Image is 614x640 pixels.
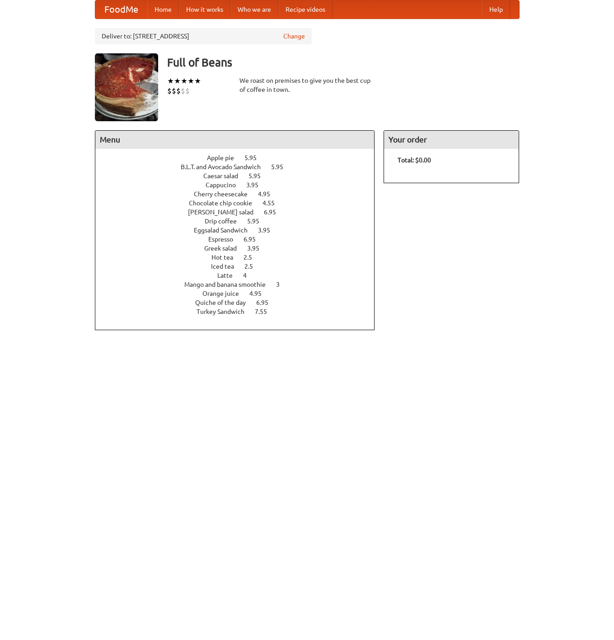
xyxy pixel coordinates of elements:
a: B.L.T. and Avocado Sandwich 5.95 [181,163,300,171]
span: Turkey Sandwich [197,308,253,315]
a: How it works [179,0,230,19]
span: Cherry cheesecake [194,190,257,198]
li: ★ [181,76,187,86]
span: Mango and banana smoothie [184,281,275,288]
a: Recipe videos [278,0,333,19]
img: angular.jpg [95,53,158,121]
span: Cappucino [206,181,245,189]
a: Apple pie 5.95 [207,154,273,161]
span: Chocolate chip cookie [189,199,261,207]
span: Latte [217,272,242,279]
span: 7.55 [255,308,276,315]
h4: Menu [95,131,375,149]
span: 2.5 [244,254,261,261]
a: Cappucino 3.95 [206,181,275,189]
li: ★ [174,76,181,86]
span: 4.95 [258,190,279,198]
span: 4.95 [249,290,271,297]
a: Mango and banana smoothie 3 [184,281,296,288]
a: Eggsalad Sandwich 3.95 [194,227,287,234]
a: Greek salad 3.95 [204,245,276,252]
span: 3.95 [246,181,267,189]
span: Iced tea [211,263,243,270]
a: Caesar salad 5.95 [203,172,277,180]
div: Deliver to: [STREET_ADDRESS] [95,28,312,44]
a: Help [482,0,510,19]
h3: Full of Beans [167,53,520,71]
span: Eggsalad Sandwich [194,227,257,234]
li: ★ [167,76,174,86]
span: 2.5 [244,263,262,270]
a: FoodMe [95,0,147,19]
li: ★ [187,76,194,86]
a: Change [283,32,305,41]
span: 6.95 [244,236,265,243]
span: 5.95 [247,218,268,225]
a: Latte 4 [217,272,263,279]
li: $ [181,86,185,96]
span: Orange juice [202,290,248,297]
span: Hot tea [211,254,242,261]
a: [PERSON_NAME] salad 6.95 [188,209,293,216]
span: 4.55 [262,199,284,207]
a: Cherry cheesecake 4.95 [194,190,287,198]
span: Apple pie [207,154,243,161]
a: Home [147,0,179,19]
li: ★ [194,76,201,86]
a: Espresso 6.95 [208,236,272,243]
span: Espresso [208,236,242,243]
h4: Your order [384,131,519,149]
li: $ [167,86,172,96]
span: Quiche of the day [195,299,255,306]
a: Chocolate chip cookie 4.55 [189,199,291,207]
li: $ [172,86,176,96]
span: 3 [276,281,289,288]
a: Drip coffee 5.95 [205,218,276,225]
a: Hot tea 2.5 [211,254,269,261]
span: 3.95 [258,227,279,234]
div: We roast on premises to give you the best cup of coffee in town. [239,76,375,94]
span: Caesar salad [203,172,247,180]
span: Greek salad [204,245,246,252]
a: Iced tea 2.5 [211,263,270,270]
span: 5.95 [248,172,270,180]
a: Orange juice 4.95 [202,290,278,297]
li: $ [176,86,181,96]
a: Who we are [230,0,278,19]
span: 6.95 [264,209,285,216]
span: 3.95 [247,245,268,252]
b: Total: $0.00 [398,156,431,164]
span: 5.95 [244,154,266,161]
span: Drip coffee [205,218,246,225]
a: Turkey Sandwich 7.55 [197,308,284,315]
span: 6.95 [256,299,277,306]
span: [PERSON_NAME] salad [188,209,262,216]
li: $ [185,86,190,96]
span: B.L.T. and Avocado Sandwich [181,163,270,171]
span: 4 [243,272,256,279]
a: Quiche of the day 6.95 [195,299,285,306]
span: 5.95 [271,163,292,171]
